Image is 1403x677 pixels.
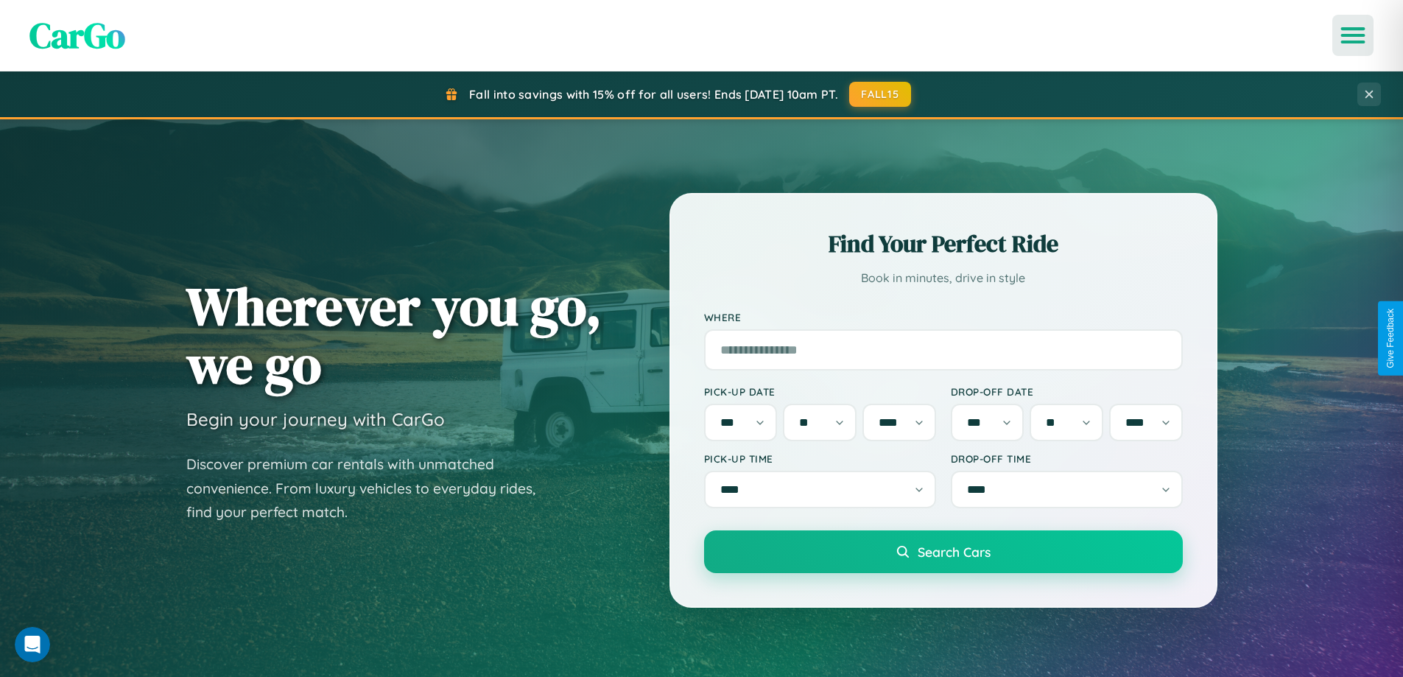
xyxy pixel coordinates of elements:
[186,452,555,525] p: Discover premium car rentals with unmatched convenience. From luxury vehicles to everyday rides, ...
[849,82,911,107] button: FALL15
[186,277,602,393] h1: Wherever you go, we go
[704,311,1183,323] label: Where
[951,452,1183,465] label: Drop-off Time
[186,408,445,430] h3: Begin your journey with CarGo
[951,385,1183,398] label: Drop-off Date
[704,228,1183,260] h2: Find Your Perfect Ride
[704,385,936,398] label: Pick-up Date
[704,267,1183,289] p: Book in minutes, drive in style
[704,452,936,465] label: Pick-up Time
[29,11,125,60] span: CarGo
[704,530,1183,573] button: Search Cars
[1385,309,1396,368] div: Give Feedback
[15,627,50,662] iframe: Intercom live chat
[1332,15,1374,56] button: Open menu
[918,544,991,560] span: Search Cars
[469,87,838,102] span: Fall into savings with 15% off for all users! Ends [DATE] 10am PT.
